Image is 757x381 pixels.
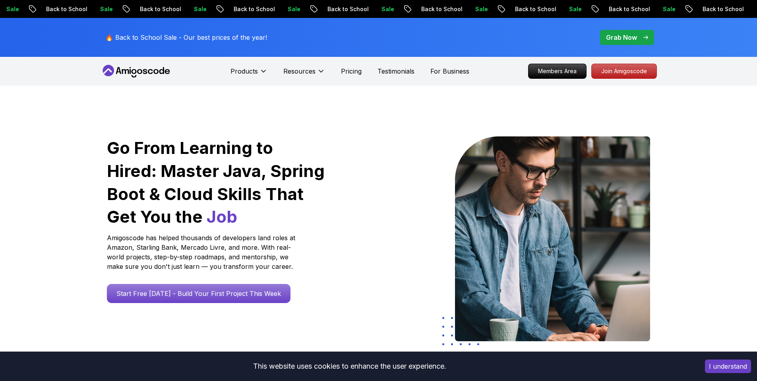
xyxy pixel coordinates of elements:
[341,66,362,76] a: Pricing
[415,5,469,13] p: Back to School
[606,33,637,42] p: Grab Now
[469,5,494,13] p: Sale
[107,233,298,271] p: Amigoscode has helped thousands of developers land roles at Amazon, Starling Bank, Mercado Livre,...
[188,5,213,13] p: Sale
[378,66,414,76] a: Testimonials
[207,206,237,227] span: Job
[281,5,307,13] p: Sale
[455,136,650,341] img: hero
[705,360,751,373] button: Accept cookies
[283,66,325,82] button: Resources
[592,64,656,78] p: Join Amigoscode
[591,64,657,79] a: Join Amigoscode
[430,66,469,76] a: For Business
[6,358,693,375] div: This website uses cookies to enhance the user experience.
[94,5,119,13] p: Sale
[105,33,267,42] p: 🔥 Back to School Sale - Our best prices of the year!
[230,66,267,82] button: Products
[602,5,656,13] p: Back to School
[656,5,682,13] p: Sale
[283,66,316,76] p: Resources
[107,284,290,303] a: Start Free [DATE] - Build Your First Project This Week
[509,5,563,13] p: Back to School
[321,5,375,13] p: Back to School
[230,66,258,76] p: Products
[529,64,586,78] p: Members Area
[40,5,94,13] p: Back to School
[227,5,281,13] p: Back to School
[563,5,588,13] p: Sale
[375,5,401,13] p: Sale
[696,5,750,13] p: Back to School
[528,64,587,79] a: Members Area
[134,5,188,13] p: Back to School
[107,136,326,228] h1: Go From Learning to Hired: Master Java, Spring Boot & Cloud Skills That Get You the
